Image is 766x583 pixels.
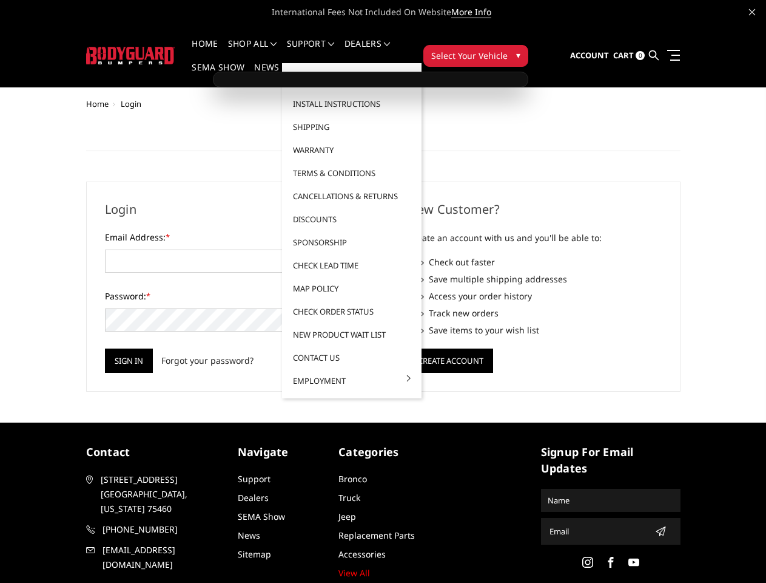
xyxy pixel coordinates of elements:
a: Cancellations & Returns [287,185,417,208]
a: shop all [228,39,277,63]
h1: Sign in [86,121,680,151]
span: ▾ [516,49,520,61]
span: [PHONE_NUMBER] [102,522,225,537]
a: SEMA Show [192,63,244,87]
a: Home [86,98,109,109]
input: Name [543,491,679,510]
p: Create an account with us and you'll be able to: [408,231,662,245]
li: Check out faster [420,256,662,268]
a: [EMAIL_ADDRESS][DOMAIN_NAME] [86,543,226,572]
a: Forgot your password? [161,354,254,367]
a: New Product Wait List [287,323,417,346]
h5: Categories [338,444,428,460]
a: More Info [451,6,491,18]
a: MAP Policy [287,277,417,300]
a: News [254,63,279,87]
span: Login [121,98,141,109]
li: Track new orders [420,307,662,319]
a: View All [338,567,370,579]
a: Truck [338,492,360,503]
a: Jeep [338,511,356,522]
a: Dealers [238,492,269,503]
a: Employment [287,369,417,392]
iframe: Chat Widget [705,525,766,583]
a: [PHONE_NUMBER] [86,522,226,537]
button: Create Account [408,349,493,373]
input: Sign in [105,349,153,373]
a: Check Order Status [287,300,417,323]
li: Access your order history [420,290,662,302]
a: FAQ [287,69,417,92]
a: Create Account [408,353,493,365]
label: Password: [105,290,358,302]
h5: Navigate [238,444,327,460]
h5: contact [86,444,226,460]
a: Discounts [287,208,417,231]
a: Dealers [344,39,391,63]
button: Select Your Vehicle [423,45,528,67]
a: Contact Us [287,346,417,369]
a: Bronco [338,473,367,485]
span: [STREET_ADDRESS] [GEOGRAPHIC_DATA], [US_STATE] 75460 [101,472,223,516]
a: Home [192,39,218,63]
a: Install Instructions [287,92,417,115]
a: Shipping [287,115,417,138]
span: Account [570,50,609,61]
h2: New Customer? [408,200,662,219]
a: Support [287,39,335,63]
li: Save items to your wish list [420,324,662,336]
a: Accessories [338,548,386,560]
label: Email Address: [105,231,358,244]
h5: signup for email updates [541,444,680,477]
span: Select Your Vehicle [431,49,508,62]
input: Email [545,522,650,541]
a: News [238,530,260,541]
span: Cart [613,50,634,61]
a: Sponsorship [287,231,417,254]
a: SEMA Show [238,511,285,522]
span: 0 [636,51,645,60]
a: Support [238,473,270,485]
a: Check Lead Time [287,254,417,277]
a: Account [570,39,609,72]
a: Sitemap [238,548,271,560]
li: Save multiple shipping addresses [420,273,662,285]
h2: Login [105,200,358,219]
span: [EMAIL_ADDRESS][DOMAIN_NAME] [102,543,225,572]
a: Replacement Parts [338,530,415,541]
a: Warranty [287,138,417,162]
a: Terms & Conditions [287,162,417,185]
img: BODYGUARD BUMPERS [86,47,175,64]
a: Cart 0 [613,39,645,72]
